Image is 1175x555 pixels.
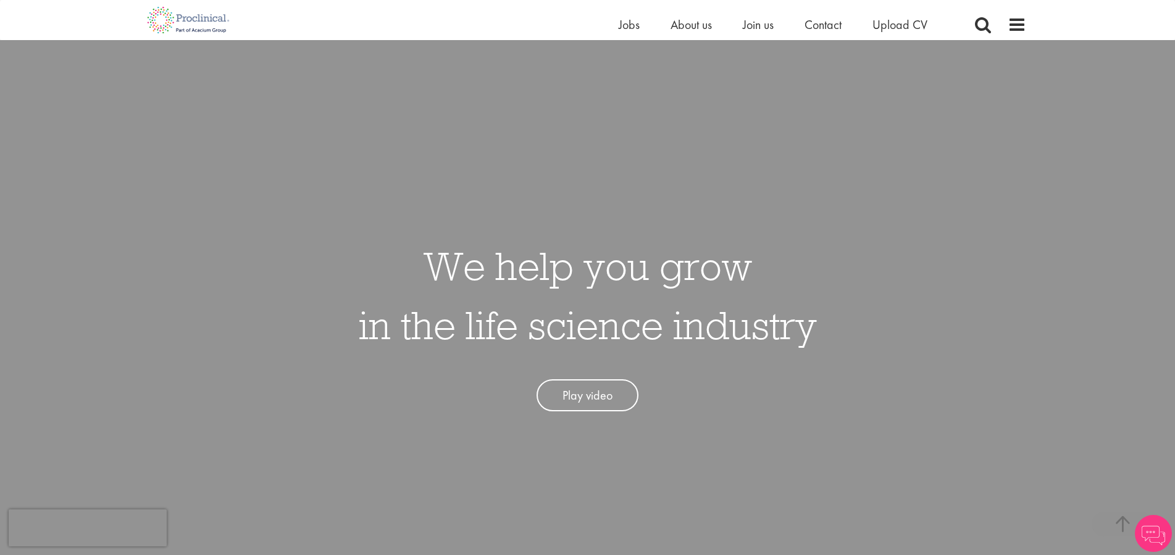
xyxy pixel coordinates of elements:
a: Join us [743,17,774,33]
a: Jobs [619,17,640,33]
a: Upload CV [872,17,927,33]
img: Chatbot [1135,515,1172,552]
h1: We help you grow in the life science industry [359,236,817,355]
a: Play video [537,379,638,412]
a: Contact [805,17,842,33]
a: About us [671,17,712,33]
